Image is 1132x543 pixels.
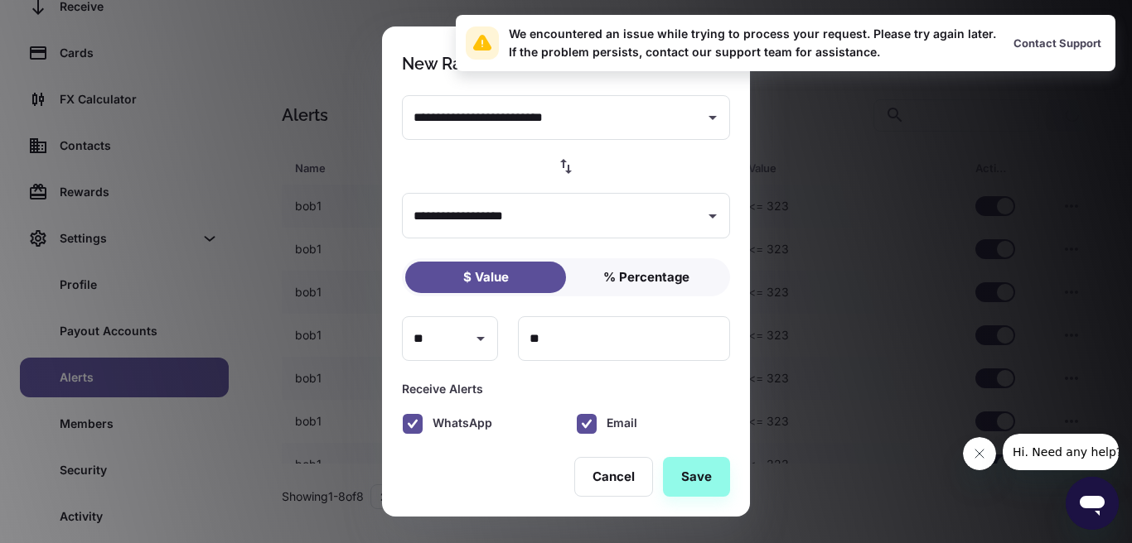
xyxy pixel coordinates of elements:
div: New Rate Alert [402,54,519,74]
button: Cancel [574,457,653,497]
iframe: Close message [963,437,996,470]
iframe: Button to launch messaging window [1066,477,1119,530]
span: Email [607,414,637,432]
button: Open [701,106,724,129]
button: % Percentage [566,262,727,293]
div: We encountered an issue while trying to process your request. Please try again later. If the prob... [509,25,996,61]
button: Save [663,457,730,497]
iframe: Message from company [1003,434,1119,470]
span: Hi. Need any help? [10,12,119,25]
button: Contact Support [1009,31,1105,55]
button: Open [701,204,724,228]
label: Receive Alerts [402,381,483,397]
span: WhatsApp [433,414,492,432]
button: Open [469,327,492,350]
